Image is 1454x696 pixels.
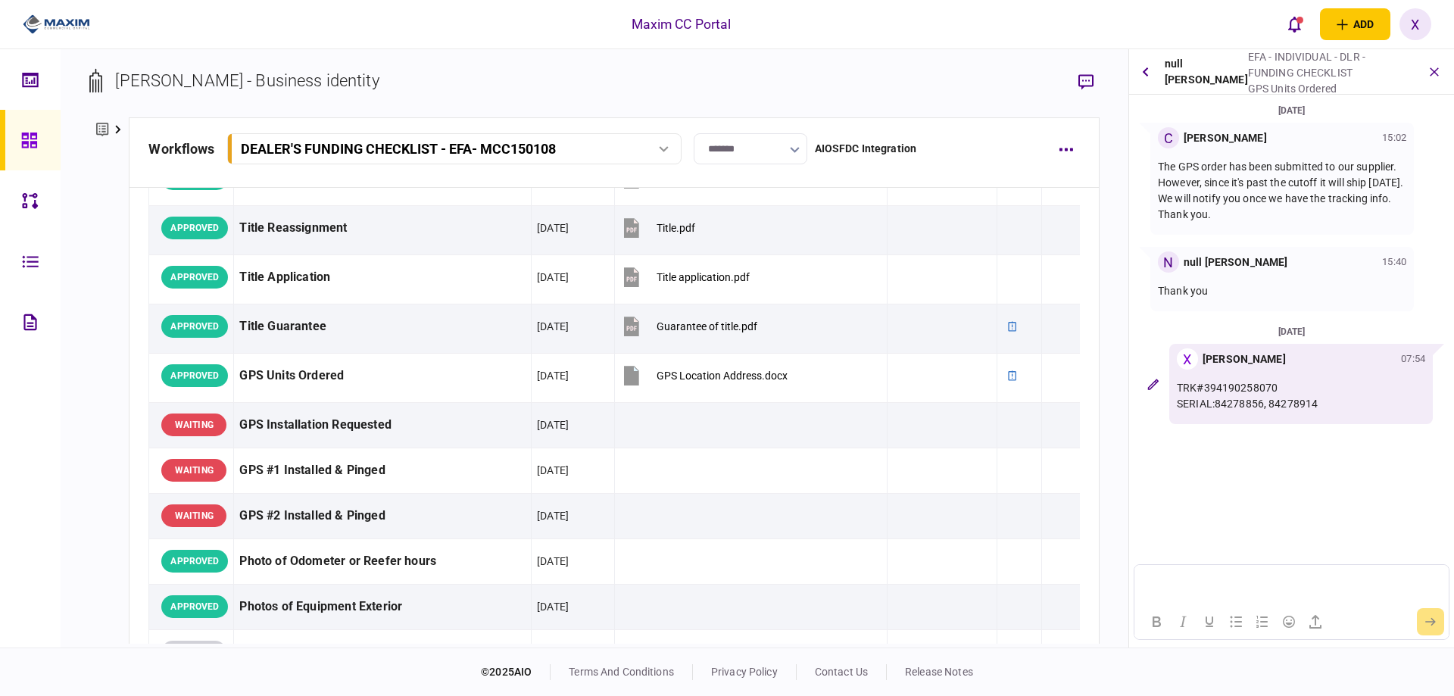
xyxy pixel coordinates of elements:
[569,666,674,678] a: terms and conditions
[161,217,228,239] div: APPROVED
[239,590,526,624] div: Photos of Equipment Exterior
[1134,565,1448,604] iframe: Rich Text Area
[481,664,551,680] div: © 2025 AIO
[620,359,788,393] button: GPS Location Address.docx
[239,545,526,579] div: Photo of Odometer or Reefer hours
[537,270,569,285] div: [DATE]
[537,417,569,432] div: [DATE]
[1135,323,1448,340] div: [DATE]
[1248,49,1412,81] div: EFA - INDIVIDUAL - DLR - FUNDING CHECKLIST
[23,13,90,36] img: client company logo
[1165,49,1248,94] div: null [PERSON_NAME]
[239,635,526,669] div: Copy of Dealer's Warranty
[161,550,228,573] div: APPROVED
[161,414,226,436] div: WAITING
[620,211,695,245] button: Title.pdf
[1184,130,1267,146] div: [PERSON_NAME]
[1320,8,1390,40] button: open adding identity options
[227,133,682,164] button: DEALER'S FUNDING CHECKLIST - EFA- MCC150108
[161,266,228,289] div: APPROVED
[1158,251,1179,273] div: N
[1158,159,1406,223] p: The GPS order has been submitted to our supplier. However, since it's past the cutoff it will shi...
[239,261,526,295] div: Title Application
[1144,611,1169,632] button: Bold
[537,368,569,383] div: [DATE]
[1184,254,1287,270] div: null [PERSON_NAME]
[657,222,695,234] div: Title.pdf
[239,499,526,533] div: GPS #2 Installed & Pinged
[537,463,569,478] div: [DATE]
[537,508,569,523] div: [DATE]
[239,211,526,245] div: Title Reassignment
[161,459,226,482] div: WAITING
[657,271,750,283] div: Title application.pdf
[239,408,526,442] div: GPS Installation Requested
[1135,102,1448,119] div: [DATE]
[1401,351,1425,367] div: 07:54
[1382,130,1406,145] div: 15:02
[1170,611,1196,632] button: Italic
[620,310,757,344] button: Guarantee of title.pdf
[241,141,556,157] div: DEALER'S FUNDING CHECKLIST - EFA - MCC150108
[815,666,868,678] a: contact us
[905,666,973,678] a: release notes
[657,320,757,332] div: Guarantee of title.pdf
[1177,380,1425,412] p: TRK#394190258070 SERIAL:84278856, 84278914
[815,141,917,157] div: AIOSFDC Integration
[1203,351,1286,367] div: [PERSON_NAME]
[1382,254,1406,270] div: 15:40
[161,641,226,663] div: WAIVED
[1248,81,1412,97] div: GPS Units Ordered
[161,364,228,387] div: APPROVED
[711,666,778,678] a: privacy policy
[161,595,228,618] div: APPROVED
[1177,348,1198,370] div: X
[657,370,788,382] div: GPS Location Address.docx
[537,599,569,614] div: [DATE]
[1276,611,1302,632] button: Emojis
[1158,283,1406,299] p: Thank you
[1223,611,1249,632] button: Bullet list
[161,315,228,338] div: APPROVED
[1158,127,1179,148] div: C
[537,319,569,334] div: [DATE]
[1197,611,1222,632] button: Underline
[620,261,750,295] button: Title application.pdf
[537,220,569,236] div: [DATE]
[115,68,379,93] div: [PERSON_NAME] - Business identity
[632,14,732,34] div: Maxim CC Portal
[148,139,214,159] div: workflows
[1279,8,1311,40] button: open notifications list
[161,504,226,527] div: WAITING
[1399,8,1431,40] button: X
[239,454,526,488] div: GPS #1 Installed & Pinged
[239,310,526,344] div: Title Guarantee
[537,554,569,569] div: [DATE]
[239,359,526,393] div: GPS Units Ordered
[1250,611,1275,632] button: Numbered list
